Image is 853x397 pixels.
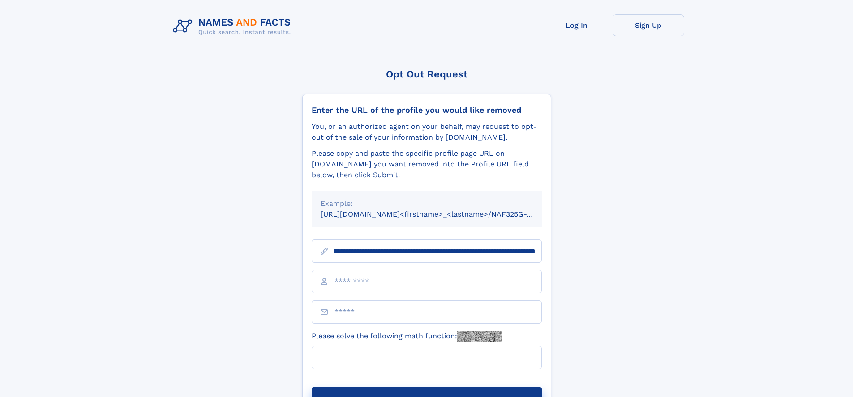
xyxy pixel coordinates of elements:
[302,68,551,80] div: Opt Out Request
[169,14,298,38] img: Logo Names and Facts
[312,105,542,115] div: Enter the URL of the profile you would like removed
[613,14,684,36] a: Sign Up
[321,198,533,209] div: Example:
[321,210,559,218] small: [URL][DOMAIN_NAME]<firstname>_<lastname>/NAF325G-xxxxxxxx
[312,148,542,180] div: Please copy and paste the specific profile page URL on [DOMAIN_NAME] you want removed into the Pr...
[541,14,613,36] a: Log In
[312,121,542,143] div: You, or an authorized agent on your behalf, may request to opt-out of the sale of your informatio...
[312,331,502,342] label: Please solve the following math function:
